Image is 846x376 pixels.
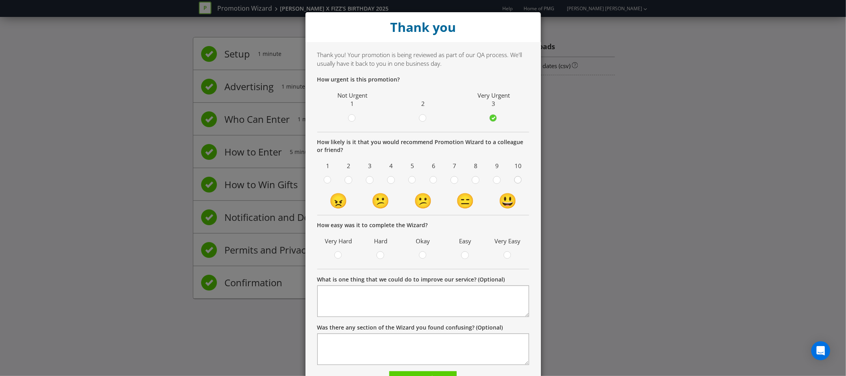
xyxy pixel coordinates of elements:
span: Very Urgent [478,91,510,99]
span: 2 [421,100,425,107]
p: How likely is it that you would recommend Promotion Wizard to a colleague or friend? [317,138,529,154]
label: Was there any section of the Wizard you found confusing? (Optional) [317,324,503,332]
span: Very Hard [321,235,356,247]
td: 😕 [359,190,402,211]
p: How urgent is this promotion? [317,76,529,83]
span: 8 [467,160,485,172]
td: 😃 [487,190,529,211]
span: 7 [446,160,463,172]
div: Open Intercom Messenger [811,341,830,360]
span: 3 [492,100,495,107]
span: Thank you! Your promotion is being reviewed as part of our QA process. We'll usually have it back... [317,51,522,67]
span: Easy [448,235,483,247]
strong: Thank you [390,19,456,35]
span: 5 [404,160,421,172]
td: 😑 [444,190,487,211]
span: Not Urgent [337,91,367,99]
span: 1 [319,160,337,172]
span: 1 [351,100,354,107]
span: Very Easy [491,235,525,247]
p: How easy was it to complete the Wizard? [317,221,529,229]
span: 10 [510,160,527,172]
div: Close [305,12,541,42]
label: What is one thing that we could do to improve our service? (Optional) [317,276,505,283]
span: 4 [383,160,400,172]
span: 3 [361,160,379,172]
td: 😕 [402,190,444,211]
span: 6 [425,160,442,172]
span: 9 [489,160,506,172]
span: 2 [340,160,357,172]
span: Hard [363,235,398,247]
span: Okay [406,235,441,247]
td: 😠 [317,190,360,211]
